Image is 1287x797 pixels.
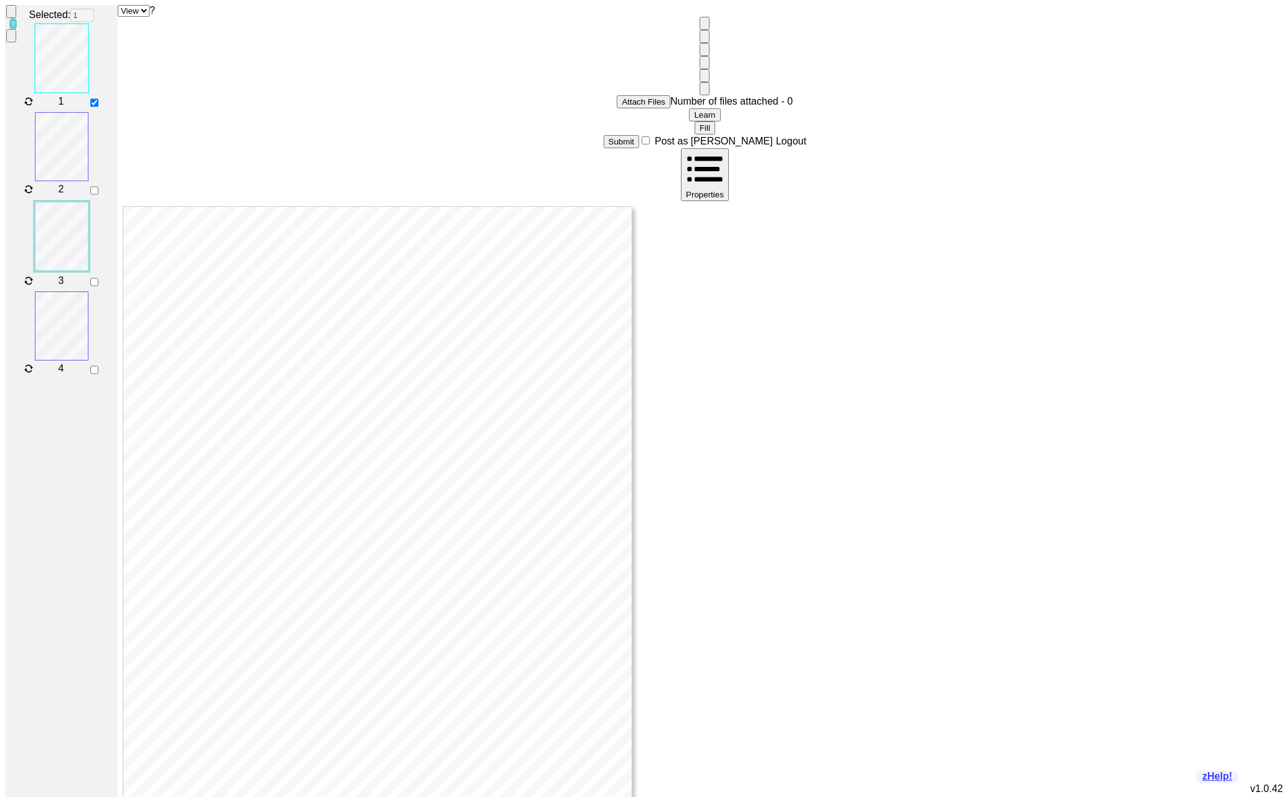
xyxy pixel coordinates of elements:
[34,363,88,377] span: 4
[34,184,88,197] span: 2
[617,95,670,108] button: Attach Files
[1250,783,1285,795] div: v1.0.42
[689,108,720,121] button: Learn
[150,5,155,16] span: View toolbar help
[772,136,806,146] a: Logout
[34,275,88,289] span: 3
[150,5,155,16] span: ?
[22,9,102,22] div: Selected:
[34,96,88,110] span: 1
[9,18,17,30] span: This is an example help string (sprkz-help)
[1202,771,1232,781] a: zHelp!
[604,135,639,148] button: Submit
[11,21,15,28] span: ?
[670,96,793,106] span: Number of files attached - 0
[652,136,772,146] label: Post as [PERSON_NAME]
[681,148,729,201] button: Properties
[695,121,715,134] button: Fill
